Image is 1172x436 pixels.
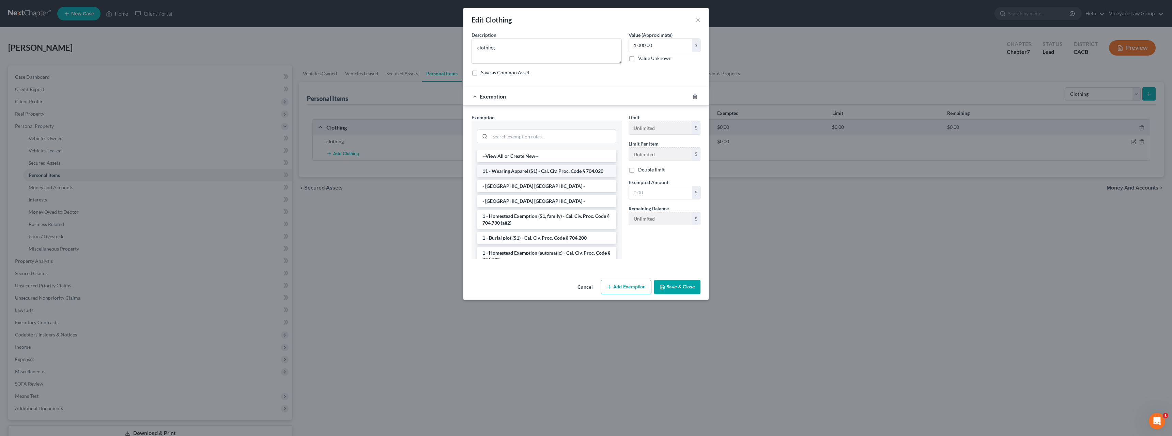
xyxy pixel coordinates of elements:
[477,195,616,207] li: - [GEOGRAPHIC_DATA] [GEOGRAPHIC_DATA] -
[692,212,700,225] div: $
[629,31,673,39] label: Value (Approximate)
[477,210,616,229] li: 1 - Homestead Exemption (S1, family) - Cal. Civ. Proc. Code § 704.730 (a)(2)
[472,32,496,38] span: Description
[629,121,692,134] input: --
[477,232,616,244] li: 1 - Burial plot (S1) - Cal. Civ. Proc. Code § 704.200
[638,166,665,173] label: Double limit
[638,55,672,62] label: Value Unknown
[692,186,700,199] div: $
[477,150,616,162] li: --View All or Create New--
[601,280,651,294] button: Add Exemption
[629,205,669,212] label: Remaining Balance
[629,39,692,52] input: 0.00
[490,130,616,143] input: Search exemption rules...
[480,93,506,100] span: Exemption
[629,148,692,161] input: --
[572,281,598,294] button: Cancel
[629,212,692,225] input: --
[477,180,616,192] li: - [GEOGRAPHIC_DATA] [GEOGRAPHIC_DATA] -
[692,148,700,161] div: $
[692,121,700,134] div: $
[477,165,616,177] li: 11 - Wearing Apparel (S1) - Cal. Civ. Proc. Code § 704.020
[629,140,659,147] label: Limit Per Item
[629,186,692,199] input: 0.00
[1163,413,1168,418] span: 1
[481,69,529,76] label: Save as Common Asset
[472,15,512,25] div: Edit Clothing
[477,247,616,266] li: 1 - Homestead Exemption (automatic) - Cal. Civ. Proc. Code § 704.730
[654,280,700,294] button: Save & Close
[1149,413,1165,429] iframe: Intercom live chat
[692,39,700,52] div: $
[629,115,639,120] span: Limit
[696,16,700,24] button: ×
[629,179,668,185] span: Exempted Amount
[472,115,495,120] span: Exemption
